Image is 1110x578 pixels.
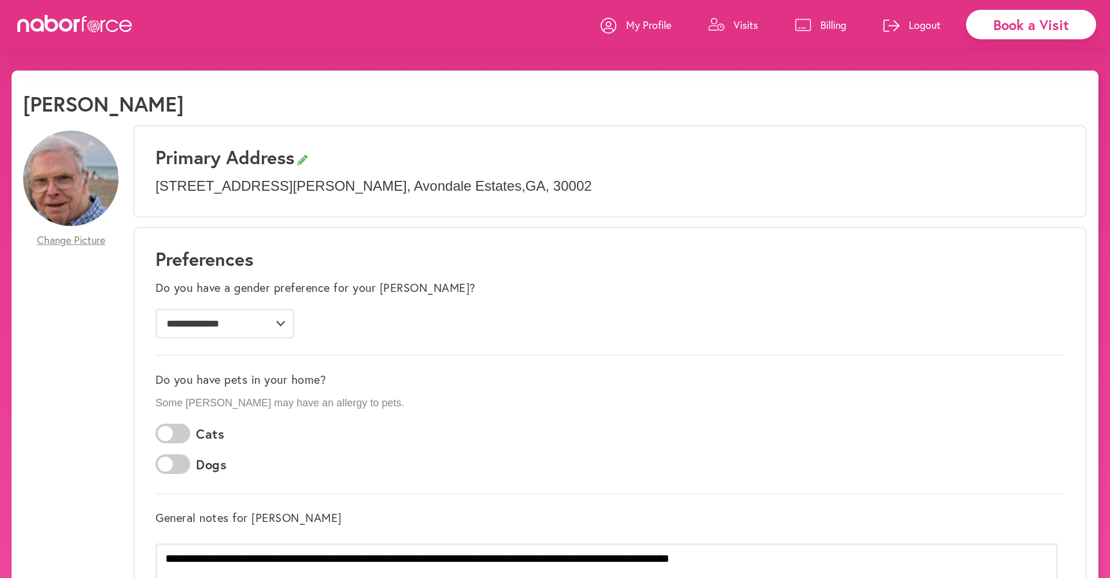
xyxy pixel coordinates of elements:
[156,397,1064,410] p: Some [PERSON_NAME] may have an allergy to pets.
[883,8,941,42] a: Logout
[966,10,1096,39] div: Book a Visit
[196,457,227,472] label: Dogs
[156,281,476,295] label: Do you have a gender preference for your [PERSON_NAME]?
[626,18,671,32] p: My Profile
[820,18,846,32] p: Billing
[909,18,941,32] p: Logout
[708,8,758,42] a: Visits
[23,91,184,116] h1: [PERSON_NAME]
[156,511,342,525] label: General notes for [PERSON_NAME]
[37,234,105,247] span: Change Picture
[156,373,326,387] label: Do you have pets in your home?
[795,8,846,42] a: Billing
[156,146,1064,168] h3: Primary Address
[196,427,224,442] label: Cats
[734,18,758,32] p: Visits
[156,248,1064,270] h1: Preferences
[23,131,119,226] img: TZ3nnTdGRxeLi7h87W0o
[601,8,671,42] a: My Profile
[156,178,1064,195] p: [STREET_ADDRESS][PERSON_NAME] , Avondale Estates , GA , 30002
